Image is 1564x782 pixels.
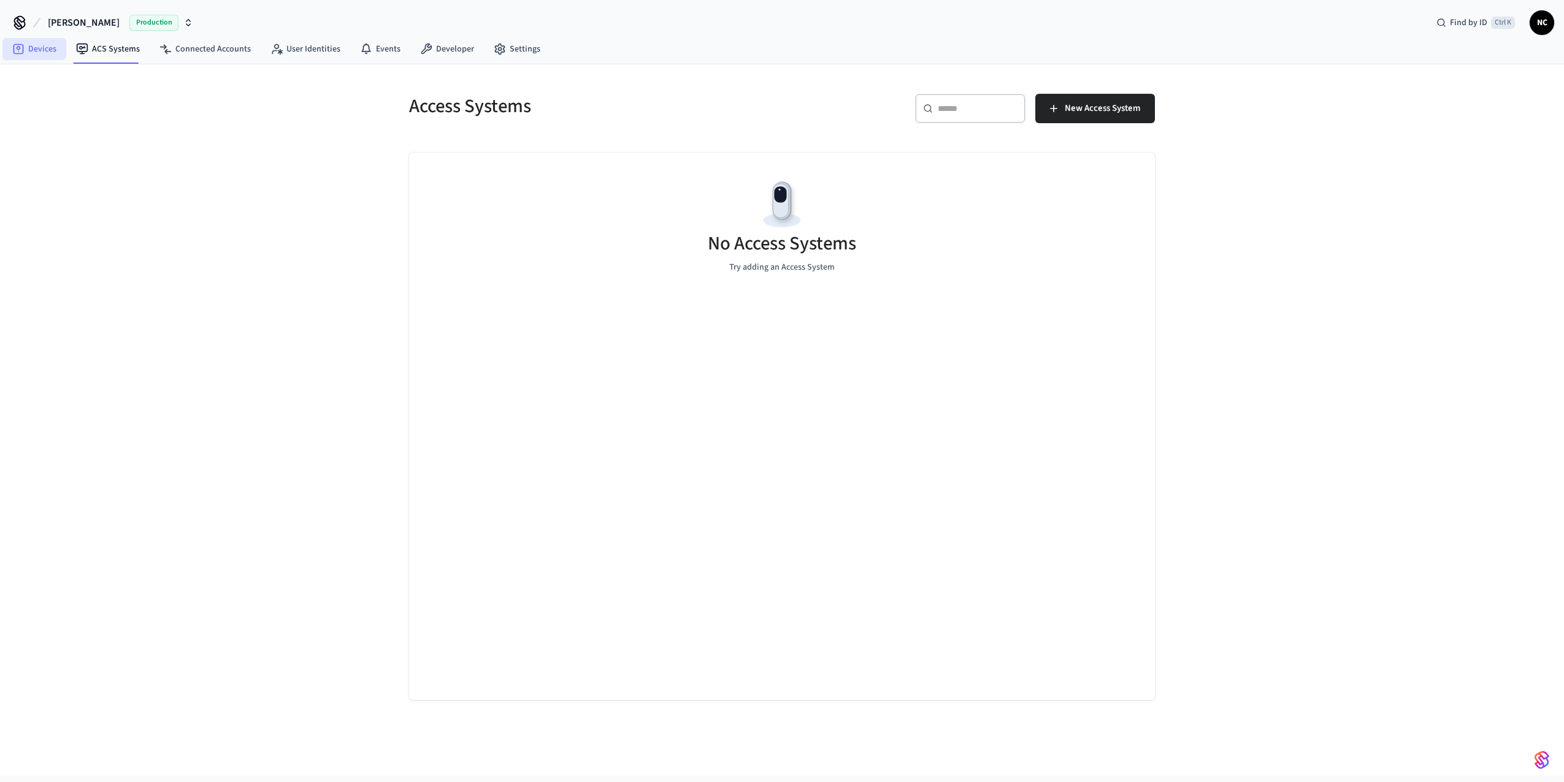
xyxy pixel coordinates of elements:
a: Connected Accounts [150,38,261,60]
span: [PERSON_NAME] [48,15,120,30]
a: Events [350,38,410,60]
a: User Identities [261,38,350,60]
img: SeamLogoGradient.69752ec5.svg [1535,750,1549,770]
a: ACS Systems [66,38,150,60]
span: Production [129,15,178,31]
p: Try adding an Access System [729,261,835,274]
button: New Access System [1035,94,1155,123]
img: Devices Empty State [754,177,810,232]
div: Find by IDCtrl K [1427,12,1525,34]
h5: Access Systems [409,94,775,119]
button: NC [1530,10,1554,35]
span: NC [1531,12,1553,34]
span: Find by ID [1450,17,1487,29]
h5: No Access Systems [708,231,856,256]
span: New Access System [1065,101,1140,116]
span: Ctrl K [1491,17,1515,29]
a: Developer [410,38,484,60]
a: Devices [2,38,66,60]
a: Settings [484,38,550,60]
